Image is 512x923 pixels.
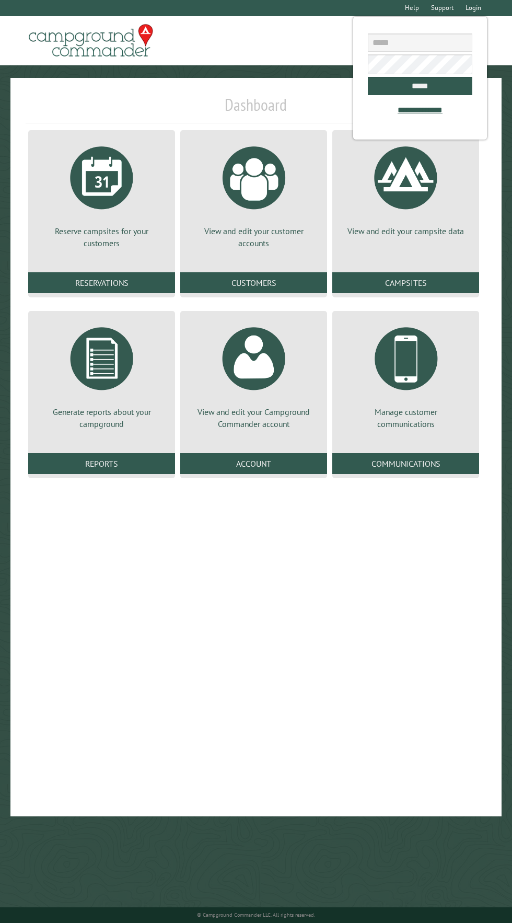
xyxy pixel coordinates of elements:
p: View and edit your Campground Commander account [193,406,315,430]
a: Campsites [332,272,479,293]
a: Account [180,453,327,474]
a: Manage customer communications [345,319,467,430]
p: Reserve campsites for your customers [41,225,162,249]
a: View and edit your campsite data [345,139,467,237]
img: Campground Commander [26,20,156,61]
a: Generate reports about your campground [41,319,162,430]
a: View and edit your Campground Commander account [193,319,315,430]
a: Reports [28,453,175,474]
a: Communications [332,453,479,474]
a: Reserve campsites for your customers [41,139,162,249]
p: Manage customer communications [345,406,467,430]
a: View and edit your customer accounts [193,139,315,249]
p: View and edit your customer accounts [193,225,315,249]
a: Reservations [28,272,175,293]
small: © Campground Commander LLC. All rights reserved. [197,912,315,918]
p: Generate reports about your campground [41,406,162,430]
a: Customers [180,272,327,293]
h1: Dashboard [26,95,486,123]
p: View and edit your campsite data [345,225,467,237]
